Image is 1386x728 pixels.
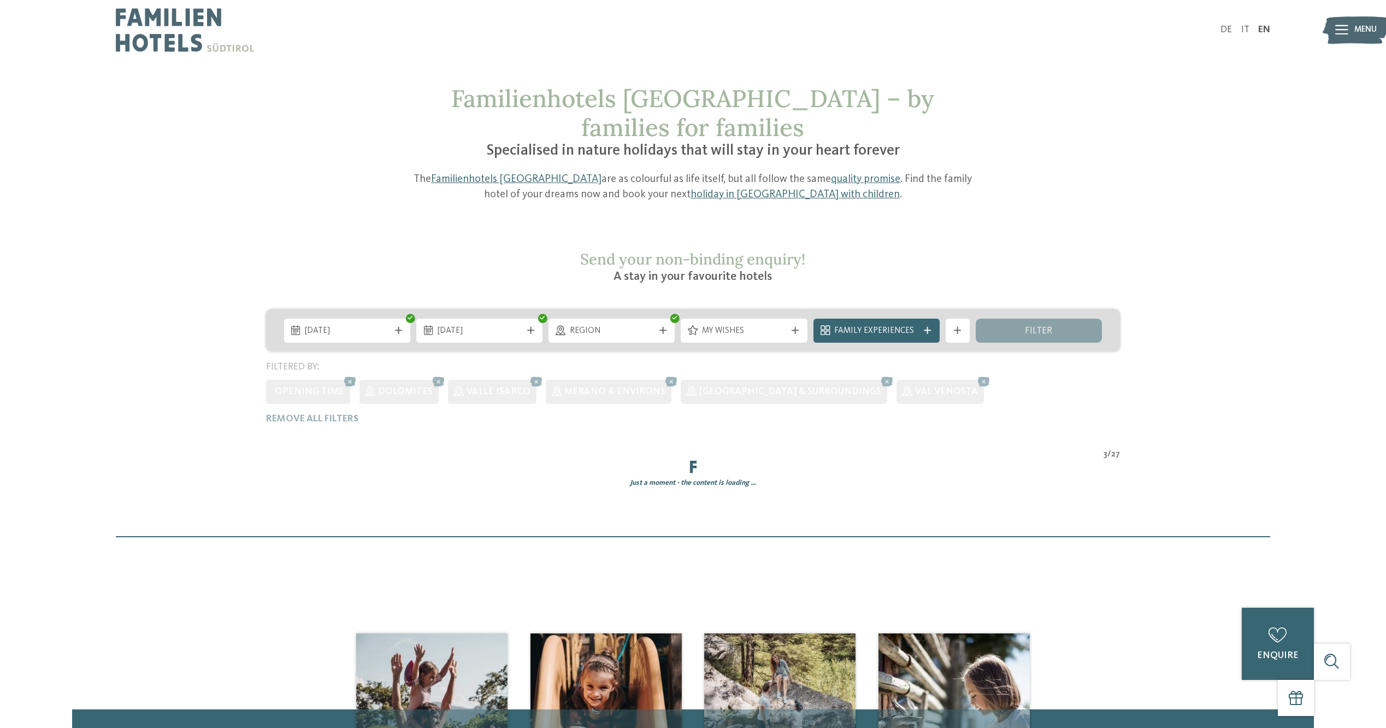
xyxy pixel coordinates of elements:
[257,478,1129,488] div: Just a moment - the content is loading …
[1257,651,1299,660] span: enquire
[570,325,654,337] span: Region
[438,325,522,337] span: [DATE]
[702,325,786,337] span: My wishes
[1111,449,1120,461] span: 27
[408,172,979,202] p: The are as colourful as life itself, but all follow the same . Find the family hotel of your drea...
[614,271,772,283] span: A stay in your favourite hotels
[486,143,900,158] span: Specialised in nature holidays that will stay in your heart forever
[831,174,900,185] a: quality promise
[1242,608,1314,680] a: enquire
[431,174,601,185] a: Familienhotels [GEOGRAPHIC_DATA]
[1104,449,1107,461] span: 3
[305,325,389,337] span: [DATE]
[451,83,934,143] span: Familienhotels [GEOGRAPHIC_DATA] – by families for families
[1241,25,1249,34] a: IT
[580,249,805,269] span: Send your non-binding enquiry!
[834,325,918,337] span: Family Experiences
[691,189,900,200] a: holiday in [GEOGRAPHIC_DATA] with children
[1258,25,1270,34] a: EN
[1220,25,1232,34] a: DE
[1354,24,1377,36] span: Menu
[1107,449,1111,461] span: /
